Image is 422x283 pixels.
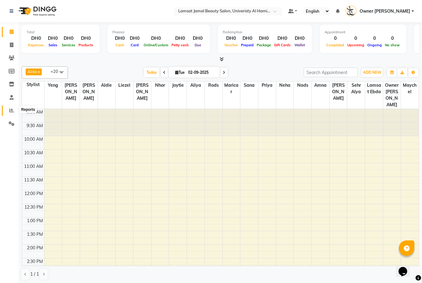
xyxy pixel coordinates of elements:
[25,123,44,129] div: 9:30 AM
[346,43,366,47] span: Upcoming
[190,35,205,42] div: DH0
[223,35,239,42] div: DH0
[169,81,187,89] span: Joytie
[223,81,240,96] span: Maricar
[304,68,358,77] input: Search Appointment
[346,35,366,42] div: 0
[116,81,133,89] span: Liezel
[383,35,401,42] div: 0
[396,258,416,277] iframe: chat widget
[77,35,95,42] div: DH0
[19,106,36,113] div: Reports
[363,70,381,75] span: ADD NEW
[112,30,205,35] div: Finance
[366,35,383,42] div: 0
[45,35,60,42] div: DH0
[127,35,142,42] div: DH0
[27,69,37,74] span: Aldie
[346,6,357,16] img: Owner Aliya
[272,35,292,42] div: DH0
[37,69,40,74] a: x
[255,35,272,42] div: DH0
[330,81,347,102] span: [PERSON_NAME]
[62,81,80,102] span: [PERSON_NAME]
[325,30,401,35] div: Appointment
[325,43,346,47] span: Completed
[294,81,311,89] span: Nads
[187,81,205,89] span: Aliya
[365,81,383,96] span: Lamsat Ebda
[26,258,44,265] div: 2:30 PM
[16,2,58,20] img: logo
[142,35,170,42] div: DH0
[77,43,95,47] span: Products
[239,35,255,42] div: DH0
[60,43,77,47] span: Services
[51,69,63,74] span: +20
[23,163,44,170] div: 11:00 AM
[223,43,239,47] span: Voucher
[293,43,306,47] span: Wallet
[26,218,44,224] div: 1:00 PM
[272,43,292,47] span: Gift Cards
[23,204,44,210] div: 12:30 PM
[170,43,190,47] span: Petty cash
[26,231,44,238] div: 1:30 PM
[60,35,77,42] div: DH0
[276,81,294,89] span: Neha
[258,81,276,89] span: Priya
[223,30,307,35] div: Redemption
[26,245,44,251] div: 2:00 PM
[186,68,217,77] input: 2025-09-02
[23,150,44,156] div: 10:30 AM
[292,35,307,42] div: DH0
[23,190,44,197] div: 12:00 PM
[80,81,98,102] span: [PERSON_NAME]
[193,43,203,47] span: Due
[325,35,346,42] div: 0
[27,43,45,47] span: Expenses
[174,70,186,75] span: Tue
[347,81,365,96] span: Sehr Alya
[151,81,169,89] span: Nhor
[23,177,44,183] div: 11:30 AM
[312,81,329,89] span: Amna
[30,271,39,277] span: 1 / 1
[255,43,272,47] span: Package
[170,35,190,42] div: DH0
[383,43,401,47] span: No show
[383,81,401,109] span: Owner [PERSON_NAME]
[27,35,45,42] div: DH0
[360,8,410,15] span: Owner [PERSON_NAME]
[114,43,126,47] span: Cash
[112,35,127,42] div: DH0
[239,43,255,47] span: Prepaid
[205,81,222,89] span: Rods
[23,136,44,143] div: 10:00 AM
[22,81,44,88] div: Stylist
[133,81,151,102] span: [PERSON_NAME]
[240,81,258,89] span: Sana
[401,81,419,96] span: Maychel
[142,43,170,47] span: Online/Custom
[129,43,140,47] span: Card
[98,81,116,89] span: Aldie
[144,68,159,77] span: Today
[27,30,95,35] div: Total
[44,81,62,89] span: Yeng
[47,43,59,47] span: Sales
[361,68,383,77] button: ADD NEW
[366,43,383,47] span: Ongoing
